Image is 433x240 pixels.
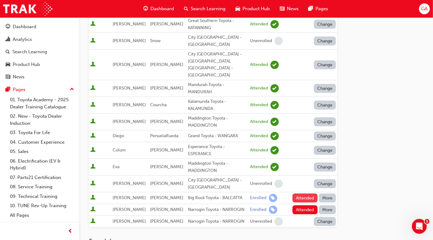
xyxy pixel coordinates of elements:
span: User is active [90,195,96,201]
div: Grand Toyota - WANGARA [188,133,248,140]
span: Colum [113,147,126,153]
div: Big Rock Toyota - BALCATTA [188,194,248,202]
div: Esperance Toyota - ESPERANCE [188,143,248,157]
span: [PERSON_NAME] [113,85,146,91]
button: DashboardAnalyticsSearch LearningProduct HubNews [2,20,77,84]
span: pages-icon [309,5,313,13]
a: Analytics [2,34,77,45]
span: User is active [90,164,96,170]
button: Change [314,217,336,226]
div: Analytics [13,36,32,43]
button: Change [314,37,336,46]
span: News [287,5,299,12]
span: search-icon [184,5,188,13]
div: Attended [250,62,268,68]
span: [PERSON_NAME] [113,21,146,27]
a: 09. Technical Training [7,192,77,201]
div: Attended [250,119,268,125]
div: Narrogin Toyota - NARROGIN [188,218,248,225]
div: News [13,73,25,81]
a: 05. Sales [7,147,77,156]
span: learningRecordVerb_ATTEND-icon [270,146,279,155]
button: Change [314,132,336,141]
div: Unenrolled [250,181,272,187]
a: 03. Toyota For Life [7,128,77,137]
span: learningRecordVerb_ENROLL-icon [269,206,277,214]
span: [PERSON_NAME] [113,181,146,186]
span: Product Hub [243,5,270,12]
span: learningRecordVerb_NONE-icon [275,217,283,226]
span: PenuelaRueda [150,133,178,138]
a: news-iconNews [275,2,304,15]
span: up-icon [70,85,74,94]
span: pages-icon [6,87,10,93]
span: [PERSON_NAME] [150,207,183,212]
button: More [319,205,336,214]
div: Mandurah Toyota - MANDURAH [188,81,248,95]
span: Snow [150,38,161,43]
div: Attended [250,164,268,170]
span: [PERSON_NAME] [150,195,183,200]
span: Eva [113,164,119,169]
button: Attended [292,205,318,214]
div: City [GEOGRAPHIC_DATA] - [GEOGRAPHIC_DATA] [188,177,248,191]
a: 04. Customer Experience [7,137,77,147]
span: [PERSON_NAME] [150,119,183,124]
span: learningRecordVerb_ATTEND-icon [270,132,279,140]
div: Enrolled [250,207,266,213]
button: Change [314,117,336,126]
div: Attended [250,147,268,153]
span: search-icon [6,49,10,55]
span: learningRecordVerb_ATTEND-icon [270,118,279,126]
span: [PERSON_NAME] [150,164,183,169]
span: [PERSON_NAME] [150,219,183,224]
span: chart-icon [6,37,10,42]
div: Attended [250,133,268,139]
span: learningRecordVerb_ENROLL-icon [269,194,277,202]
div: Unenrolled [250,219,272,225]
div: Product Hub [13,61,40,68]
span: [PERSON_NAME] [150,21,183,27]
span: User is active [90,133,96,139]
button: Change [314,20,336,29]
span: Courcha [150,102,167,107]
button: Attended [292,194,318,203]
a: car-iconProduct Hub [230,2,275,15]
img: Trak [3,2,52,16]
div: Attended [250,85,268,91]
span: prev-icon [68,228,73,235]
span: GA [421,5,427,12]
span: learningRecordVerb_NONE-icon [275,180,283,188]
a: Dashboard [2,21,77,33]
span: car-icon [6,62,10,68]
span: [PERSON_NAME] [113,102,146,107]
a: 07. Parts21 Certification [7,173,77,182]
button: Pages [2,84,77,95]
span: news-icon [6,74,10,80]
a: News [2,71,77,83]
div: Unenrolled [250,38,272,44]
a: pages-iconPages [304,2,333,15]
span: User is active [90,85,96,91]
span: learningRecordVerb_NONE-icon [275,37,283,45]
span: [PERSON_NAME] [113,119,146,124]
span: [PERSON_NAME] [150,181,183,186]
a: 02. New - Toyota Dealer Induction [7,111,77,128]
div: City [GEOGRAPHIC_DATA] - [GEOGRAPHIC_DATA], [GEOGRAPHIC_DATA] - [GEOGRAPHIC_DATA] [188,51,248,79]
div: Narrogin Toyota - NARROGIN [188,206,248,213]
div: Attended [250,21,268,27]
span: User is active [90,119,96,125]
button: Change [314,84,336,93]
span: User is active [90,62,96,68]
span: [PERSON_NAME] [113,38,146,43]
span: news-icon [280,5,284,13]
span: Diego [113,133,124,138]
span: User is active [90,147,96,153]
span: learningRecordVerb_ATTEND-icon [270,61,279,69]
a: Search Learning [2,46,77,58]
a: 08. Service Training [7,182,77,192]
div: Search Learning [12,48,47,55]
a: 06. Electrification (EV & Hybrid) [7,156,77,173]
div: Maddington Toyota - MADDINGTON [188,115,248,129]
